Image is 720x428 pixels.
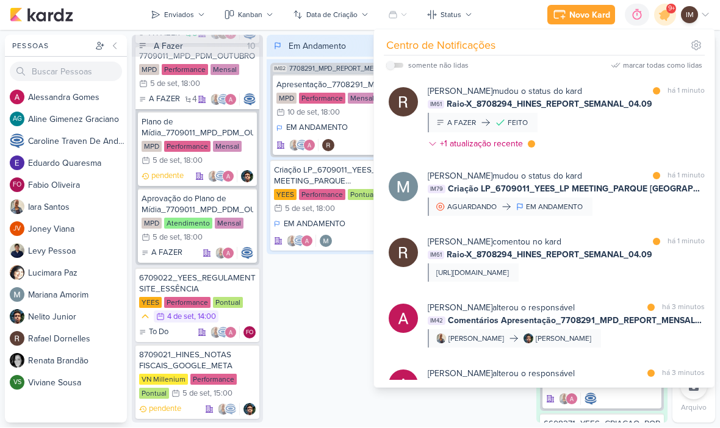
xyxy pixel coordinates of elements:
p: VS [13,380,21,387]
div: YEES [274,190,297,201]
img: Nelito Junior [241,171,253,183]
div: L e v y P e s s o a [28,245,127,258]
div: EM ANDAMENTO [276,123,348,135]
p: JV [13,226,21,233]
div: Responsável: Fabio Oliveira [243,327,256,339]
p: IM [686,10,694,21]
img: Mariana Amorim [389,173,418,202]
b: [PERSON_NAME] [428,171,492,182]
div: Colaboradores: Iara Santos, Caroline Traven De Andrade [217,404,240,416]
div: A Fazer [154,40,183,53]
div: Colaboradores: Iara Santos, Caroline Traven De Andrade, Alessandra Gomes [210,327,240,339]
img: Iara Santos [558,393,571,405]
div: marcar todas como lidas [623,60,702,71]
div: Pessoas [10,41,93,52]
div: há 1 minuto [668,170,705,183]
img: Alessandra Gomes [566,393,578,405]
div: EM ANDAMENTO [274,219,345,231]
img: Iara Santos [289,140,301,152]
img: Iara Santos [436,334,446,344]
img: Nelito Junior [243,404,256,416]
img: Nelito Junior [524,334,533,344]
b: [PERSON_NAME] [428,303,492,313]
div: [PERSON_NAME] [536,333,591,344]
p: EM ANDAMENTO [284,219,345,231]
b: [PERSON_NAME] [428,369,492,379]
img: Alessandra Gomes [222,171,234,183]
div: Viviane Sousa [10,376,24,390]
div: Pontual [139,388,169,399]
span: 9+ [668,4,675,14]
img: Mariana Amorim [10,288,24,302]
b: [PERSON_NAME] [428,237,492,248]
div: A l e s s a n d r a G o m e s [28,91,127,104]
div: Centro de Notificações [386,38,495,54]
div: , 18:00 [317,109,340,117]
div: , 18:00 [180,234,203,242]
img: Renata Brandão [10,354,24,368]
div: Responsável: Mariana Amorim [320,235,332,248]
div: MPD [142,141,162,152]
img: kardz.app [10,8,73,23]
div: Colaboradores: Iara Santos, Alessandra Gomes [215,248,237,260]
span: 4 [192,96,197,104]
div: alterou o responsável [428,368,575,380]
img: Caroline Traven De Andrade [225,404,237,416]
img: Caroline Traven De Andrade [293,235,306,248]
img: Rafael Dornelles [322,140,334,152]
div: 6709022_YEES_REGULAMENTO SITE_ESSÊNCIA [139,273,256,295]
p: A FAZER [151,248,182,260]
div: J o n e y V i a n a [28,223,127,236]
span: IM79 [428,185,445,194]
div: Isabella Machado Guimarães [681,7,698,24]
img: Caroline Traven De Andrade [217,94,229,106]
div: Colaboradores: Iara Santos, Caroline Traven De Andrade, Alessandra Gomes [207,171,237,183]
div: Joney Viana [10,222,24,237]
img: Alessandra Gomes [389,304,418,333]
p: pendente [149,404,181,416]
div: R e n a t a B r a n d ã o [28,355,127,368]
div: Colaboradores: Iara Santos, Caroline Traven De Andrade, Alessandra Gomes [289,140,319,152]
div: , 18:00 [312,205,335,213]
div: MPD [276,93,297,104]
div: mudou o status do kard [428,170,582,183]
img: Alessandra Gomes [225,94,237,106]
div: há 1 minuto [668,236,705,249]
div: AGUARDANDO [447,202,497,213]
p: AG [13,116,22,123]
img: Rafael Dornelles [389,88,418,117]
div: Atendimento [164,218,212,229]
div: 5 de set [285,205,312,213]
img: Caroline Traven De Andrade [585,393,597,405]
div: N e l i t o J u n i o r [28,311,127,324]
div: C a r o l i n e T r a v e n D e A n d r a d e [28,135,127,148]
div: 10 [242,40,261,53]
p: Arquivo [681,402,707,413]
div: To Do [139,327,168,339]
img: Rafael Dornelles [10,332,24,346]
span: Raio-X_8708294_HINES_REPORT_SEMANAL_04.09 [447,98,652,111]
div: 5 de set [182,390,210,398]
div: Responsável: Caroline Traven De Andrade [241,248,253,260]
div: Apresentação_7708291_MPD_REPORT_MENSAL_AGOSTO [276,80,388,91]
div: há 3 minutos [662,302,705,315]
img: Alessandra Gomes [303,140,315,152]
div: Performance [190,374,237,385]
div: A l i n e G i m e n e z G r a c i a n o [28,113,127,126]
span: IM82 [273,66,287,73]
div: Colaboradores: Iara Santos, Caroline Traven De Andrade, Alessandra Gomes [286,235,316,248]
span: IM61 [428,101,444,109]
img: Caroline Traven De Andrade [243,94,256,106]
div: Em Andamento [289,40,346,53]
img: Caroline Traven De Andrade [217,327,229,339]
div: M a r i a n a A m o r i m [28,289,127,302]
span: Raio-X_8708294_HINES_REPORT_SEMANAL_04.09 [447,249,652,262]
div: Colaboradores: Iara Santos, Caroline Traven De Andrade, Alessandra Gomes [210,94,240,106]
p: EM ANDAMENTO [286,123,348,135]
img: Iara Santos [210,94,222,106]
div: R a f a e l D o r n e l l e s [28,333,127,346]
div: Aline Gimenez Graciano [10,112,24,127]
div: Responsável: Caroline Traven De Andrade [243,94,256,106]
span: IM61 [428,251,444,260]
p: To Do [149,327,168,339]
